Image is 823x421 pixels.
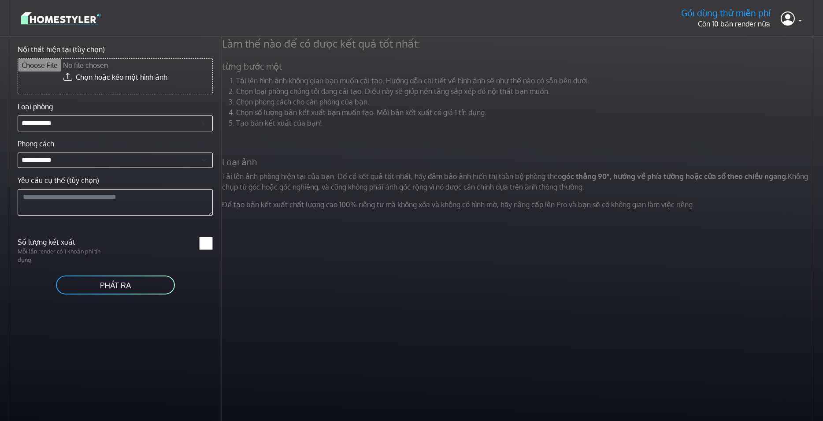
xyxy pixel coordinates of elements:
[236,87,550,96] font: Chọn loại phòng chúng tôi đang cải tạo. Điều này sẽ giúp nền tảng sắp xếp đồ nội thất bạn muốn.
[698,19,770,28] font: Còn 10 bản render nữa
[18,139,54,148] font: Phong cách
[222,200,694,209] font: Để tạo bản kết xuất chất lượng cao 100% riêng tư mà không xóa và không có hình mờ, hãy nâng cấp l...
[222,37,420,50] font: Làm thế nào để có được kết quả tốt nhất:
[222,60,282,72] font: từng bước một
[55,275,176,295] button: PHÁT RA
[18,45,105,54] font: Nội thất hiện tại (tùy chọn)
[562,172,788,181] font: góc thẳng 90°, hướng về phía tường hoặc cửa sổ theo chiều ngang.
[236,108,486,117] font: Chọn số lượng bản kết xuất bạn muốn tạo. Mỗi bản kết xuất có giá 1 tín dụng.
[21,11,100,26] img: logo-3de290ba35641baa71223ecac5eacb59cb85b4c7fdf211dc9aaecaaee71ea2f8.svg
[222,172,562,181] font: Tải lên ảnh phòng hiện tại của bạn. Để có kết quả tốt nhất, hãy đảm bảo ảnh hiển thị toàn bộ phòn...
[236,119,322,127] font: Tạo bản kết xuất của bạn!
[236,76,589,85] font: Tải lên hình ảnh không gian bạn muốn cải tạo. Hướng dẫn chi tiết về hình ảnh sẽ như thế nào có sẵ...
[236,97,369,106] font: Chọn phong cách cho căn phòng của bạn.
[18,102,53,111] font: Loại phòng
[222,156,257,168] font: Loại ảnh
[18,248,100,263] font: Mỗi lần render có 1 khoản phí tín dụng
[100,280,131,290] font: PHÁT RA
[18,238,75,246] font: Số lượng kết xuất
[681,7,770,19] font: Gói dùng thử miễn phí
[18,176,99,185] font: Yêu cầu cụ thể (tùy chọn)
